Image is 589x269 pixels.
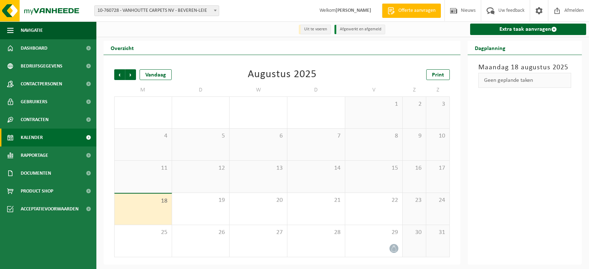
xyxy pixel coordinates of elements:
[21,146,48,164] span: Rapportage
[140,69,172,80] div: Vandaag
[430,100,446,108] span: 3
[287,84,345,96] td: D
[349,229,399,236] span: 29
[21,93,47,111] span: Gebruikers
[233,229,283,236] span: 27
[336,8,371,13] strong: [PERSON_NAME]
[230,84,287,96] td: W
[432,72,444,78] span: Print
[125,69,136,80] span: Volgende
[176,229,226,236] span: 26
[118,197,168,205] span: 18
[95,6,219,16] span: 10-760728 - VANHOUTTE CARPETS NV - BEVEREN-LEIE
[349,132,399,140] span: 8
[406,100,422,108] span: 2
[291,164,341,172] span: 14
[430,132,446,140] span: 10
[291,229,341,236] span: 28
[104,41,141,55] h2: Overzicht
[426,69,450,80] a: Print
[21,129,43,146] span: Kalender
[478,62,571,73] h3: Maandag 18 augustus 2025
[21,111,49,129] span: Contracten
[248,69,317,80] div: Augustus 2025
[468,41,513,55] h2: Dagplanning
[345,84,403,96] td: V
[406,132,422,140] span: 9
[176,196,226,204] span: 19
[349,100,399,108] span: 1
[118,229,168,236] span: 25
[397,7,437,14] span: Offerte aanvragen
[233,196,283,204] span: 20
[21,39,47,57] span: Dashboard
[478,73,571,88] div: Geen geplande taken
[406,229,422,236] span: 30
[94,5,219,16] span: 10-760728 - VANHOUTTE CARPETS NV - BEVEREN-LEIE
[406,164,422,172] span: 16
[21,21,43,39] span: Navigatie
[176,164,226,172] span: 12
[430,229,446,236] span: 31
[233,132,283,140] span: 6
[233,164,283,172] span: 13
[406,196,422,204] span: 23
[430,196,446,204] span: 24
[382,4,441,18] a: Offerte aanvragen
[403,84,426,96] td: Z
[21,182,53,200] span: Product Shop
[176,132,226,140] span: 5
[21,75,62,93] span: Contactpersonen
[114,69,125,80] span: Vorige
[470,24,586,35] a: Extra taak aanvragen
[426,84,450,96] td: Z
[430,164,446,172] span: 17
[349,164,399,172] span: 15
[118,132,168,140] span: 4
[118,164,168,172] span: 11
[291,132,341,140] span: 7
[172,84,230,96] td: D
[21,164,51,182] span: Documenten
[21,200,79,218] span: Acceptatievoorwaarden
[21,57,62,75] span: Bedrijfsgegevens
[299,25,331,34] li: Uit te voeren
[349,196,399,204] span: 22
[114,84,172,96] td: M
[334,25,385,34] li: Afgewerkt en afgemeld
[291,196,341,204] span: 21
